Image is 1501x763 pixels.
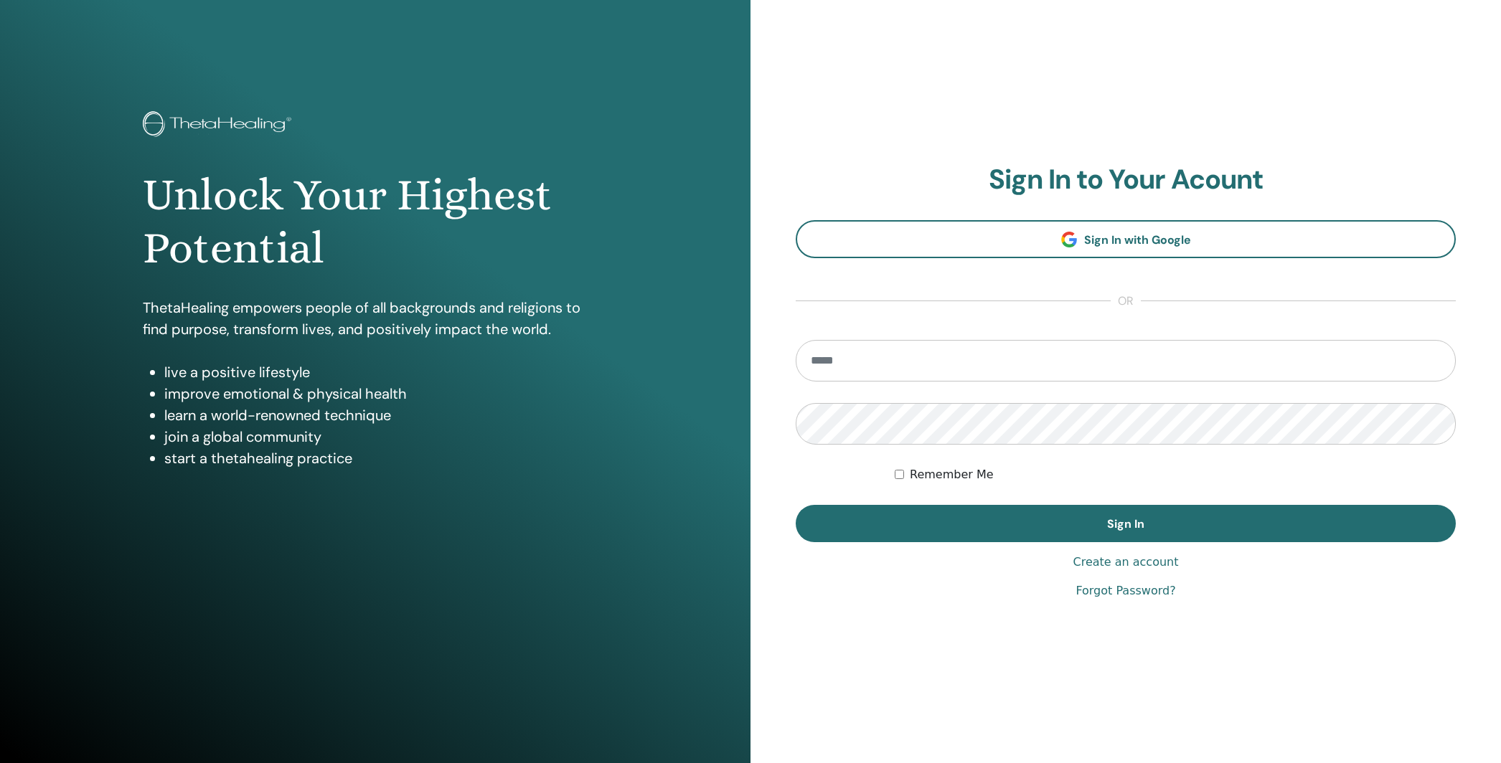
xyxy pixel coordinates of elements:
h2: Sign In to Your Acount [796,163,1456,196]
li: learn a world-renowned technique [164,404,607,426]
a: Sign In with Google [796,220,1456,258]
span: or [1111,293,1141,310]
li: live a positive lifestyle [164,361,607,383]
li: join a global community [164,426,607,447]
div: Keep me authenticated indefinitely or until I manually logout [895,466,1456,483]
li: start a thetahealing practice [164,447,607,469]
h1: Unlock Your Highest Potential [143,169,607,275]
button: Sign In [796,505,1456,542]
span: Sign In [1107,516,1144,531]
a: Create an account [1073,554,1178,571]
a: Forgot Password? [1076,582,1175,599]
span: Sign In with Google [1084,232,1191,247]
label: Remember Me [910,466,994,483]
p: ThetaHealing empowers people of all backgrounds and religions to find purpose, transform lives, a... [143,297,607,340]
li: improve emotional & physical health [164,383,607,404]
